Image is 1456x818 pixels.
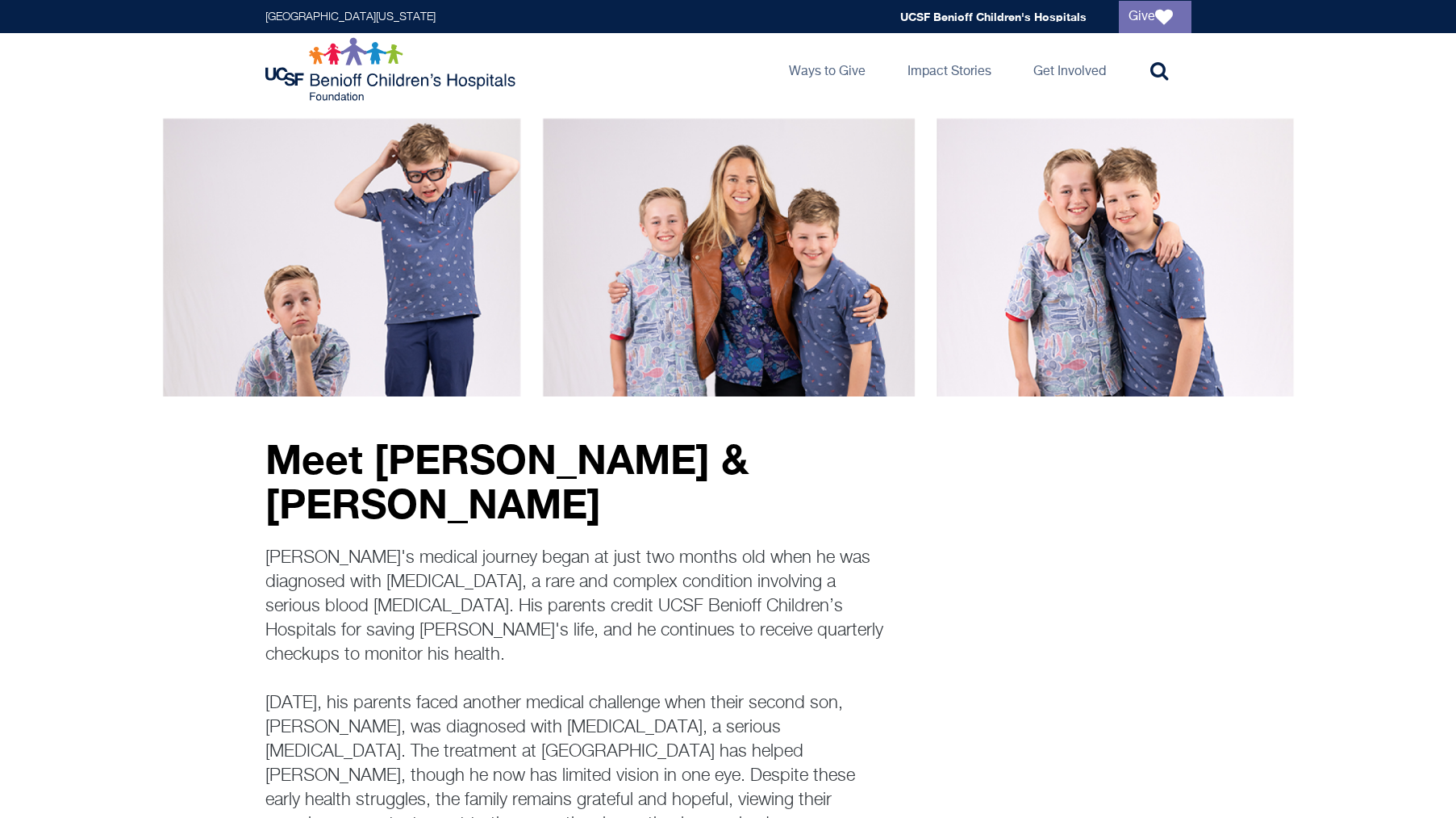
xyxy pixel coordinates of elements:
[265,37,519,102] img: Logo for UCSF Benioff Children's Hospitals Foundation
[1119,1,1191,33] a: Give
[265,11,436,23] a: [GEOGRAPHIC_DATA][US_STATE]
[900,10,1087,23] a: UCSF Benioff Children's Hospitals
[895,33,1004,106] a: Impact Stories
[265,437,887,526] p: Meet [PERSON_NAME] & [PERSON_NAME]
[776,33,878,106] a: Ways to Give
[1020,33,1119,106] a: Get Involved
